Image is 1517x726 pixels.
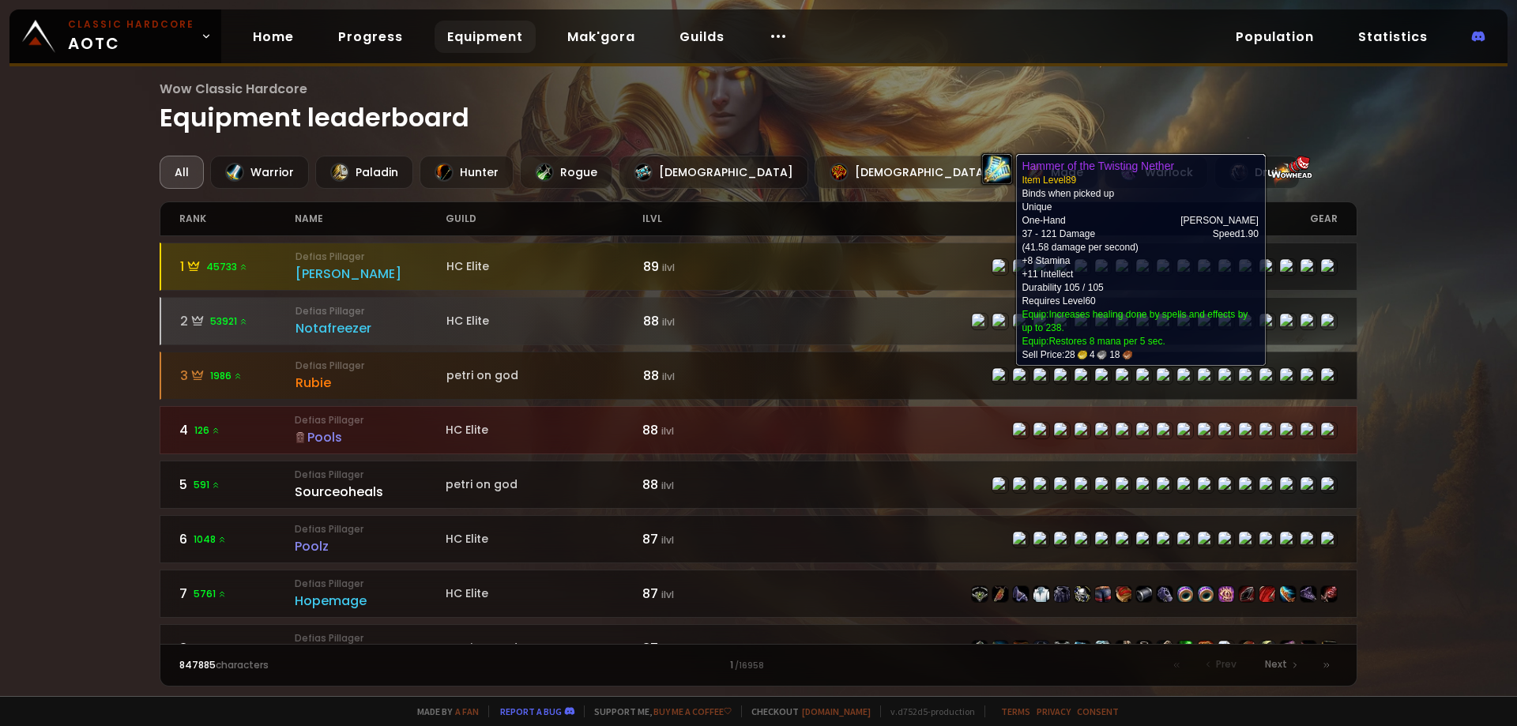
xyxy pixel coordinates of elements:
a: Buy me a coffee [653,705,732,717]
span: Made by [408,705,479,717]
div: 3 [180,366,296,386]
img: item-22423 [1136,641,1152,656]
img: item-18404 [992,641,1008,656]
a: 145733 Defias Pillager[PERSON_NAME]HC Elite89 ilvlitem-22498item-23057item-22499item-4335item-224... [160,243,1358,291]
small: ilvl [662,370,675,383]
img: item-18823 [1157,641,1173,656]
img: item-22820 [1321,586,1337,602]
a: Home [240,21,307,53]
img: item-23237 [1177,586,1193,602]
span: 37 - 121 Damage [1022,228,1095,239]
span: AOTC [68,17,194,55]
div: guild [446,202,642,235]
a: 75761 Defias PillagerHopemageHC Elite87 ilvlitem-22498item-21608item-22499item-6795item-22496item... [160,570,1358,618]
span: 18 [1109,348,1131,362]
div: 88 [643,366,759,386]
img: item-21459 [1321,641,1337,656]
a: 31986 Defias PillagerRubiepetri on god88 ilvlitem-22490item-21712item-22491item-22488item-22494it... [160,352,1358,400]
div: Rogue [520,156,612,189]
div: gear [758,202,1338,235]
div: 6 [179,529,295,549]
img: item-22500 [1116,586,1131,602]
span: +11 Intellect [1022,269,1073,280]
img: item-23001 [1218,586,1234,602]
small: / 16958 [735,660,764,672]
small: Defias Pillager [295,631,446,645]
small: Defias Pillager [295,359,446,373]
div: 8 [179,638,295,658]
div: 88 [642,475,758,495]
small: Defias Pillager [295,413,446,427]
small: Defias Pillager [295,468,446,482]
a: Report a bug [500,705,562,717]
small: ilvl [661,533,674,547]
a: 61048 Defias PillagerPoolzHC Elite87 ilvlitem-22506item-22943item-22507item-22504item-22510item-2... [160,515,1358,563]
img: item-22498 [972,586,988,602]
a: a fan [455,705,479,717]
small: Defias Pillager [295,304,446,318]
td: Binds when picked up Unique (41.58 damage per second) Durability 105 / 105 [1022,159,1259,295]
img: item-11840 [1033,641,1049,656]
img: item-22497 [1095,586,1111,602]
img: item-21608 [992,586,1008,602]
div: petri on god [446,367,643,384]
a: Progress [326,21,416,53]
a: Increases healing done by spells and effects by up to 238. [1022,309,1248,333]
img: item-21621 [1259,641,1275,656]
img: item-19406 [1239,641,1255,656]
span: Prev [1216,657,1237,671]
span: Equip: [1022,336,1165,347]
span: Checkout [741,705,871,717]
div: 88 [642,420,758,440]
div: HC Elite [446,313,643,329]
a: 253921 Defias PillagerNotafreezerHC Elite88 ilvlitem-22498item-23057item-22983item-2575item-22496... [160,297,1358,345]
img: item-21330 [1013,641,1029,656]
a: Consent [1077,705,1119,717]
a: Restores 8 mana per 5 sec. [1048,336,1165,347]
div: [PERSON_NAME] [295,264,446,284]
div: HC Elite [446,422,642,438]
span: 591 [194,478,220,492]
span: 847885 [179,658,216,671]
span: 5761 [194,587,227,601]
img: item-22731 [1259,586,1275,602]
small: ilvl [662,315,675,329]
div: 87 [642,638,758,658]
img: item-22420 [1116,641,1131,656]
span: Support me, [584,705,732,717]
div: petri on god [446,640,642,656]
div: characters [179,658,469,672]
img: item-22499 [1013,586,1029,602]
a: 4126 Defias PillagerPoolsHC Elite88 ilvlitem-22506item-22943item-22507item-22504item-22510item-22... [160,406,1358,454]
div: 7 [179,584,295,604]
img: item-22804 [1280,641,1296,656]
div: rank [179,202,295,235]
div: All [160,156,204,189]
small: Defias Pillager [295,250,446,264]
span: +8 Stamina [1022,255,1070,266]
small: ilvl [661,479,674,492]
div: 1 [180,257,296,276]
img: item-21205 [1198,641,1214,656]
img: item-21597 [1301,586,1316,602]
div: HC Elite [446,585,642,602]
a: Population [1223,21,1327,53]
div: ilvl [642,202,758,235]
div: HC Elite [446,258,643,275]
div: Hopemage [295,591,446,611]
a: Privacy [1037,705,1071,717]
span: 45733 [206,260,248,274]
td: One-Hand [1022,214,1086,228]
div: 88 [643,311,759,331]
img: item-22496 [1054,586,1070,602]
span: Equip: [1022,309,1248,333]
small: ilvl [661,642,674,656]
a: Terms [1001,705,1030,717]
div: HC Elite [446,531,642,547]
img: item-21331 [1054,641,1070,656]
div: Paladin [315,156,413,189]
small: Defias Pillager [295,522,446,536]
span: 4 [1090,348,1107,362]
div: 87 [642,584,758,604]
div: Warrior [210,156,309,189]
